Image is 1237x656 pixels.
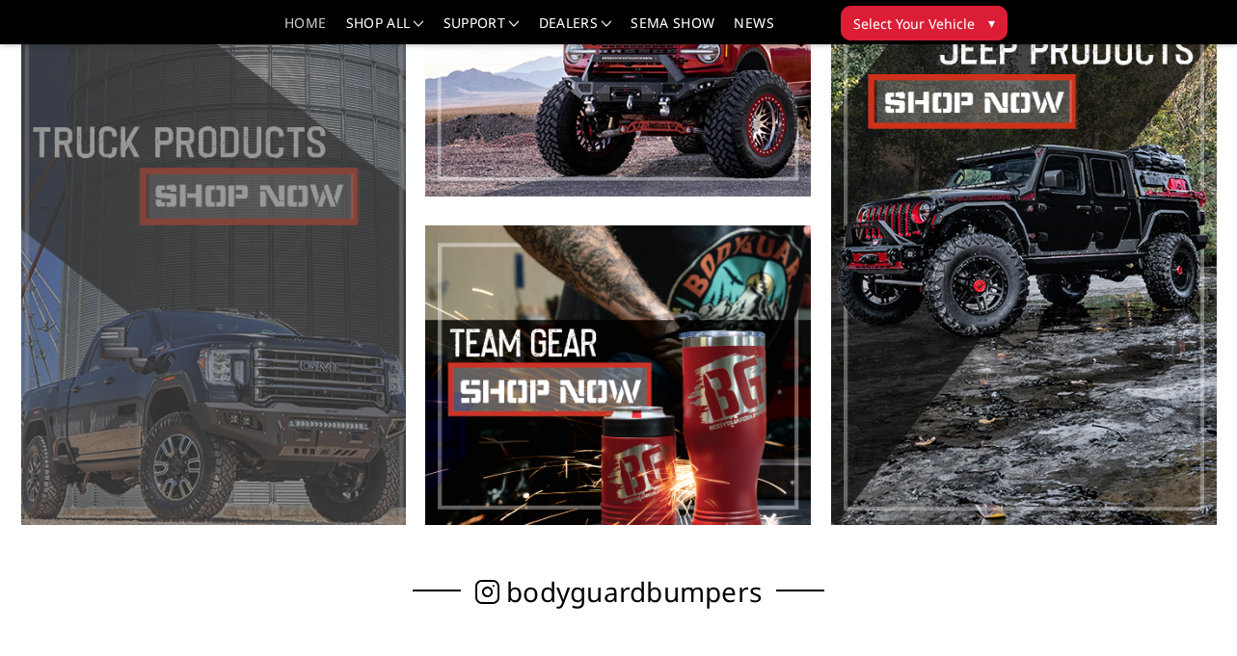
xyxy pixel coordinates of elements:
[506,582,762,602] span: bodyguardbumpers
[988,13,995,33] span: ▾
[631,16,714,44] a: SEMA Show
[346,16,424,44] a: shop all
[841,6,1008,40] button: Select Your Vehicle
[853,13,975,34] span: Select Your Vehicle
[444,16,520,44] a: Support
[734,16,773,44] a: News
[539,16,612,44] a: Dealers
[284,16,326,44] a: Home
